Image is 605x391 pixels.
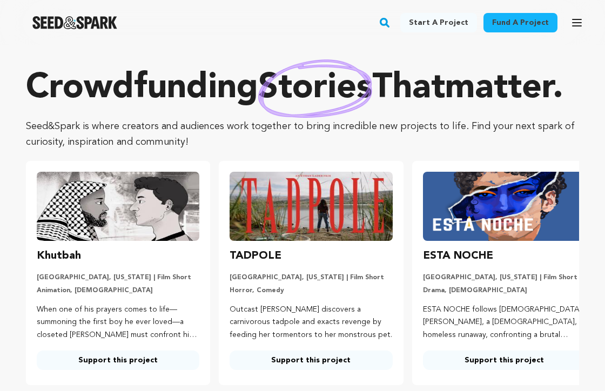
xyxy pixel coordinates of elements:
[230,286,392,295] p: Horror, Comedy
[258,59,372,118] img: hand sketched image
[423,350,586,370] a: Support this project
[423,172,586,241] img: ESTA NOCHE image
[37,172,199,241] img: Khutbah image
[230,247,281,265] h3: TADPOLE
[26,119,579,150] p: Seed&Spark is where creators and audiences work together to bring incredible new projects to life...
[37,273,199,282] p: [GEOGRAPHIC_DATA], [US_STATE] | Film Short
[37,350,199,370] a: Support this project
[423,304,586,342] p: ESTA NOCHE follows [DEMOGRAPHIC_DATA] [PERSON_NAME], a [DEMOGRAPHIC_DATA], homeless runaway, conf...
[32,16,117,29] a: Seed&Spark Homepage
[26,67,579,110] p: Crowdfunding that .
[37,304,199,342] p: When one of his prayers comes to life—summoning the first boy he ever loved—a closeted [PERSON_NA...
[230,172,392,241] img: TADPOLE image
[230,273,392,282] p: [GEOGRAPHIC_DATA], [US_STATE] | Film Short
[445,71,553,106] span: matter
[37,286,199,295] p: Animation, [DEMOGRAPHIC_DATA]
[230,350,392,370] a: Support this project
[400,13,477,32] a: Start a project
[423,286,586,295] p: Drama, [DEMOGRAPHIC_DATA]
[423,273,586,282] p: [GEOGRAPHIC_DATA], [US_STATE] | Film Short
[483,13,557,32] a: Fund a project
[32,16,117,29] img: Seed&Spark Logo Dark Mode
[423,247,493,265] h3: ESTA NOCHE
[37,247,81,265] h3: Khutbah
[230,304,392,342] p: Outcast [PERSON_NAME] discovers a carnivorous tadpole and exacts revenge by feeding her tormentor...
